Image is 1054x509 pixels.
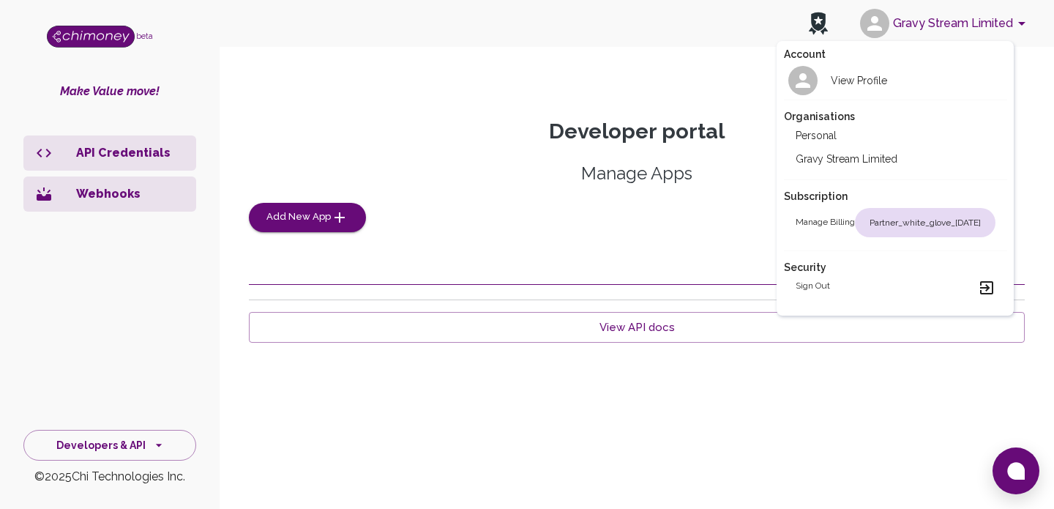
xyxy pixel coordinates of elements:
h2: Organisations [784,109,1007,124]
h2: Personal [796,128,837,143]
h2: Subscription [784,189,1007,204]
h2: View Profile [831,73,887,88]
h2: Security [784,260,1007,275]
button: Open chat window [993,447,1039,494]
h2: Manage billing [796,215,855,230]
h2: Sign out [796,279,830,297]
h2: Account [784,47,1007,62]
li: Gravy Stream Limited [784,147,1007,171]
div: partner_white_glove_[DATE] [855,208,995,237]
